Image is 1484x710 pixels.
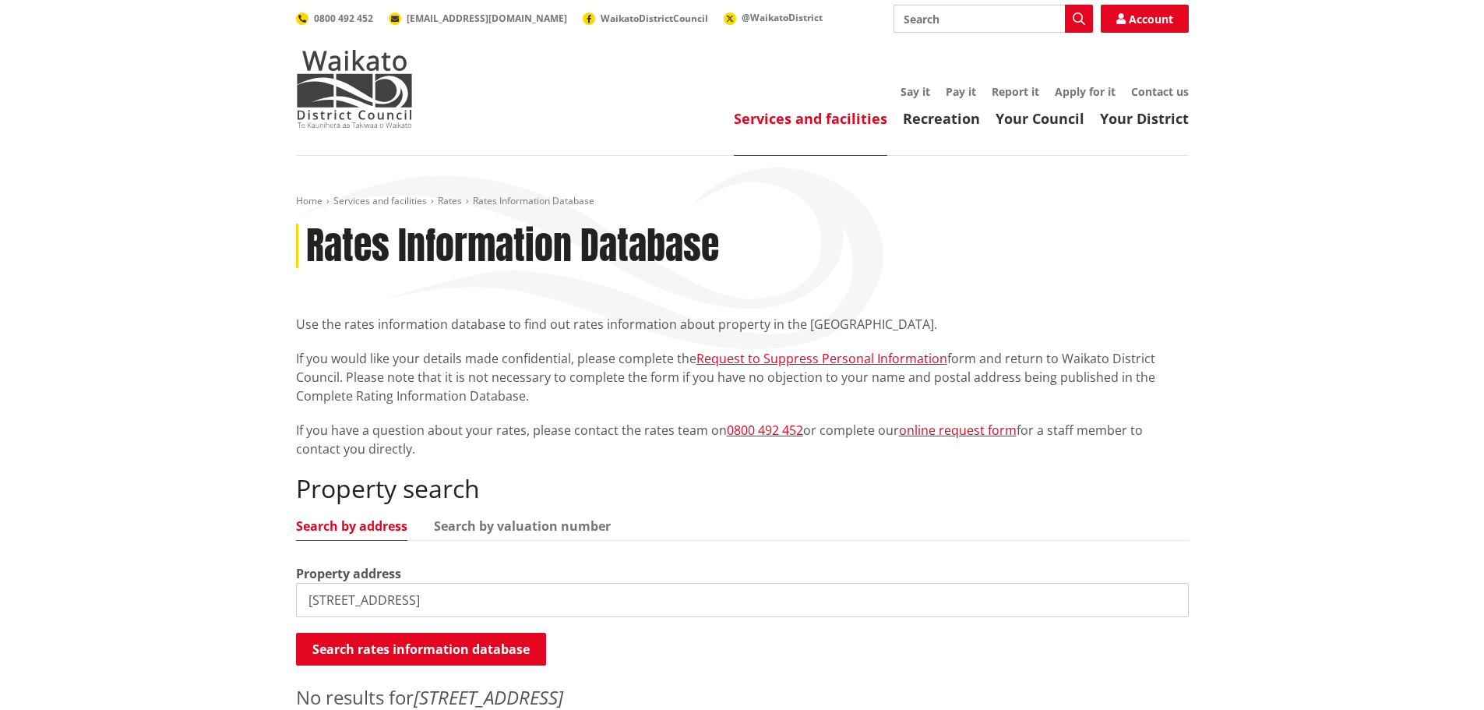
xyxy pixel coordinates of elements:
a: Home [296,194,323,207]
input: Search input [894,5,1093,33]
a: Say it [901,84,930,99]
iframe: Messenger Launcher [1412,645,1468,701]
em: [STREET_ADDRESS] [414,684,563,710]
a: Account [1101,5,1189,33]
a: [EMAIL_ADDRESS][DOMAIN_NAME] [389,12,567,25]
h2: Property search [296,474,1189,503]
nav: breadcrumb [296,195,1189,208]
span: Rates Information Database [473,194,594,207]
a: Request to Suppress Personal Information [696,350,947,367]
a: Search by address [296,520,407,532]
p: Use the rates information database to find out rates information about property in the [GEOGRAPHI... [296,315,1189,334]
button: Search rates information database [296,633,546,666]
a: Search by valuation number [434,520,611,532]
a: Recreation [903,109,980,128]
a: Report it [992,84,1039,99]
span: WaikatoDistrictCouncil [601,12,708,25]
span: @WaikatoDistrict [742,11,823,24]
a: Services and facilities [333,194,427,207]
a: @WaikatoDistrict [724,11,823,24]
p: If you have a question about your rates, please contact the rates team on or complete our for a s... [296,421,1189,458]
a: Pay it [946,84,976,99]
input: e.g. Duke Street NGARUAWAHIA [296,583,1189,617]
a: Your District [1100,109,1189,128]
a: Your Council [996,109,1084,128]
p: If you would like your details made confidential, please complete the form and return to Waikato ... [296,349,1189,405]
a: Contact us [1131,84,1189,99]
a: 0800 492 452 [296,12,373,25]
a: Apply for it [1055,84,1116,99]
a: Rates [438,194,462,207]
a: WaikatoDistrictCouncil [583,12,708,25]
label: Property address [296,564,401,583]
h1: Rates Information Database [306,224,719,269]
img: Waikato District Council - Te Kaunihera aa Takiwaa o Waikato [296,50,413,128]
span: 0800 492 452 [314,12,373,25]
a: Services and facilities [734,109,887,128]
span: [EMAIL_ADDRESS][DOMAIN_NAME] [407,12,567,25]
a: online request form [899,422,1017,439]
a: 0800 492 452 [727,422,803,439]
